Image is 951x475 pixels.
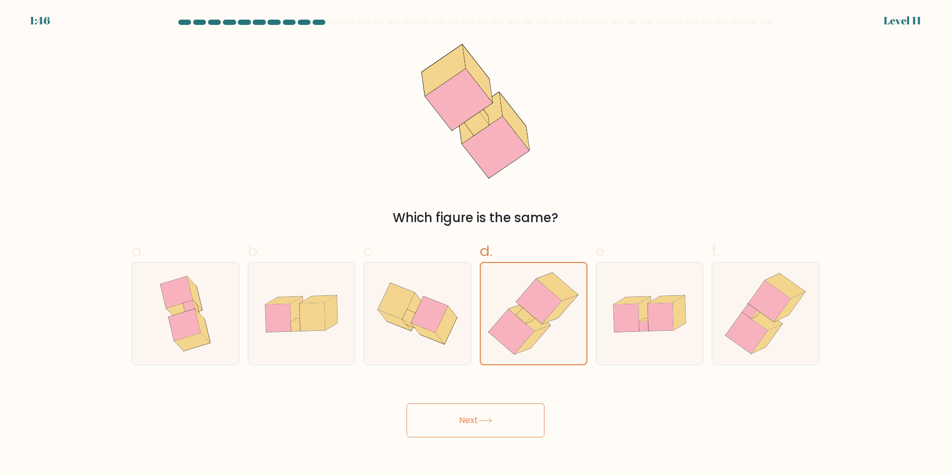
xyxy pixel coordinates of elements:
[480,241,492,261] span: d.
[884,13,921,29] div: Level 11
[596,241,608,261] span: e.
[407,403,544,437] button: Next
[712,241,719,261] span: f.
[138,208,813,227] div: Which figure is the same?
[248,241,261,261] span: b.
[364,241,375,261] span: c.
[132,241,144,261] span: a.
[30,13,50,29] div: 1:46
